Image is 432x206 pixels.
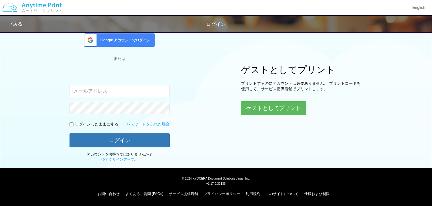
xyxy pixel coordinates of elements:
[101,157,134,162] a: 今すぐサインアップ
[206,182,226,185] span: v1.17.0.32136
[206,22,226,27] span: ログイン
[241,65,362,75] h1: ゲストとしてプリント
[70,56,170,62] div: または
[266,192,298,196] a: このサイトについて
[98,38,151,43] span: Google アカウントでログイン
[126,122,170,127] a: パスワードを忘れた場合
[304,192,330,196] a: 仕様および制限
[246,192,260,196] a: 利用規約
[70,85,170,97] input: メールアドレス
[70,133,170,147] button: ログイン
[241,81,362,92] p: プリントするのにアカウントは必要ありません。 プリントコードを使用して、サービス提供店舗でプリントします。
[75,122,118,127] p: ログインしたままにする
[70,152,170,162] p: アカウントをお持ちではありませんか？
[101,157,138,162] span: 。
[204,192,240,196] a: プライバシーポリシー
[11,21,22,26] a: 戻る
[169,192,198,196] a: サービス提供店舗
[241,101,306,115] button: ゲストとしてプリント
[98,192,120,196] a: お問い合わせ
[125,192,163,196] a: よくあるご質問 (FAQs)
[182,176,250,180] span: © 2024 KYOCERA Document Solutions Japan Inc.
